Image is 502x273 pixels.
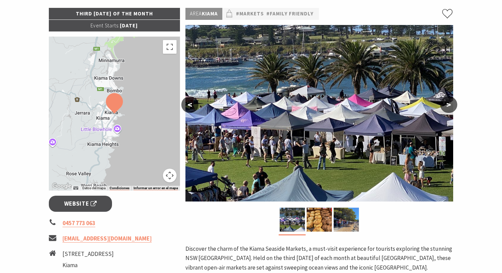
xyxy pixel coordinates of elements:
p: [DATE] [49,20,180,31]
a: 0457 773 063 [62,219,95,227]
p: Discover the charm of the Kiama Seaside Markets, a must-visit experience for tourists exploring t... [185,244,453,272]
a: Informar un error en el mapa [134,186,178,190]
button: > [440,96,457,113]
span: Event Starts: [90,22,120,29]
li: Kiama [62,261,129,270]
img: Market ptoduce [307,208,332,232]
button: Datos del mapa [82,186,106,191]
button: < [181,96,198,113]
a: Condiciones (se abre en una nueva pestaña) [110,186,129,190]
a: Abrir esta área en Google Maps (se abre en una ventana nueva) [51,182,73,191]
img: Google [51,182,73,191]
p: Third [DATE] of the Month [49,8,180,19]
p: Kiama [185,8,222,20]
img: market photo [334,208,359,232]
img: Kiama Seaside Market [185,25,453,201]
a: #Family Friendly [266,10,313,18]
a: Website [49,196,112,212]
span: Area [190,10,202,17]
button: Activar o desactivar la vista de pantalla completa [163,40,177,54]
img: Kiama Seaside Market [280,208,305,232]
li: [STREET_ADDRESS] [62,249,129,259]
span: Website [64,199,97,208]
button: Combinaciones de teclas [73,186,78,191]
a: [EMAIL_ADDRESS][DOMAIN_NAME] [62,235,152,243]
button: Controles de visualización del mapa [163,169,177,182]
a: #Markets [236,10,264,18]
